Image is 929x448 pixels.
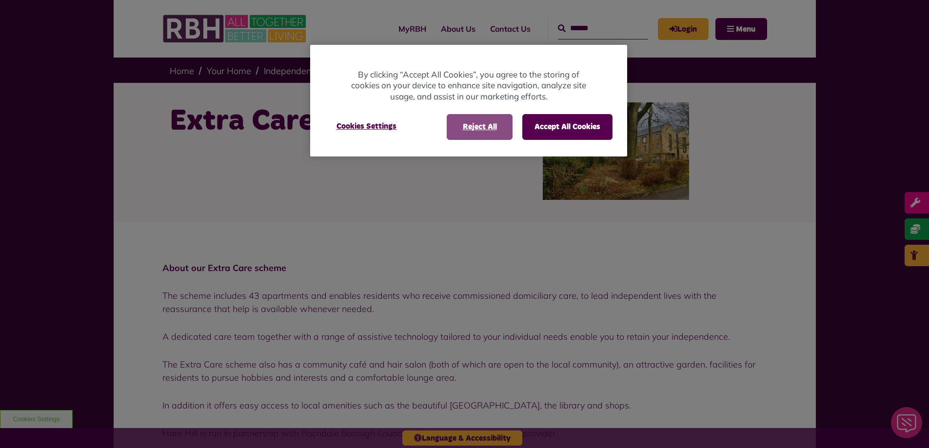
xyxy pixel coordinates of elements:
[310,45,627,156] div: Cookie banner
[447,114,513,139] button: Reject All
[310,45,627,156] div: Privacy
[325,114,408,138] button: Cookies Settings
[349,69,588,102] p: By clicking “Accept All Cookies”, you agree to the storing of cookies on your device to enhance s...
[522,114,613,139] button: Accept All Cookies
[6,3,37,34] div: Close Web Assistant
